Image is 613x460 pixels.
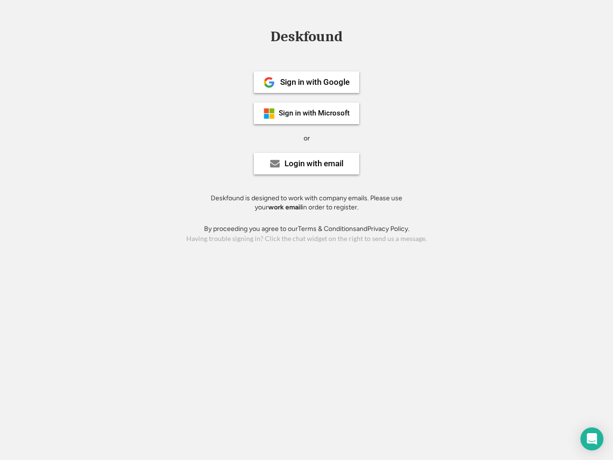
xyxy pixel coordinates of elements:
img: 1024px-Google__G__Logo.svg.png [263,77,275,88]
div: Deskfound is designed to work with company emails. Please use your in order to register. [199,194,414,212]
a: Privacy Policy. [367,225,409,233]
div: Sign in with Microsoft [279,110,350,117]
div: Sign in with Google [280,78,350,86]
div: Deskfound [266,29,347,44]
div: Open Intercom Messenger [580,427,603,450]
div: Login with email [284,160,343,168]
a: Terms & Conditions [298,225,356,233]
div: By proceeding you agree to our and [204,224,409,234]
strong: work email [268,203,302,211]
div: or [304,134,310,143]
img: ms-symbollockup_mssymbol_19.png [263,108,275,119]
